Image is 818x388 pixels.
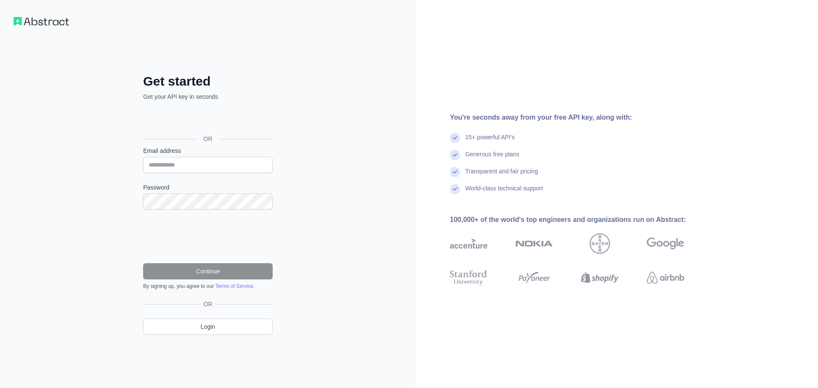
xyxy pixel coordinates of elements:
img: check mark [450,150,460,160]
label: Password [143,183,273,192]
img: bayer [590,233,610,254]
iframe: reCAPTCHA [143,220,273,253]
div: Transparent and fair pricing [465,167,538,184]
span: OR [197,135,219,143]
label: Email address [143,147,273,155]
div: By signing up, you agree to our . [143,283,273,290]
div: 15+ powerful API's [465,133,515,150]
div: World-class technical support [465,184,543,201]
img: stanford university [450,268,487,287]
img: Workflow [14,17,69,26]
a: Terms of Service [215,283,253,289]
img: check mark [450,133,460,143]
p: Get your API key in seconds [143,92,273,101]
h2: Get started [143,74,273,89]
img: payoneer [516,268,553,287]
img: nokia [516,233,553,254]
img: google [647,233,684,254]
iframe: Botón Iniciar sesión con Google [139,110,275,129]
img: airbnb [647,268,684,287]
span: OR [200,300,216,308]
img: check mark [450,184,460,194]
div: Generous free plans [465,150,519,167]
button: Continue [143,263,273,279]
div: 100,000+ of the world's top engineers and organizations run on Abstract: [450,215,711,225]
a: Login [143,319,273,335]
img: accenture [450,233,487,254]
img: check mark [450,167,460,177]
div: You're seconds away from your free API key, along with: [450,112,711,123]
img: shopify [581,268,619,287]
